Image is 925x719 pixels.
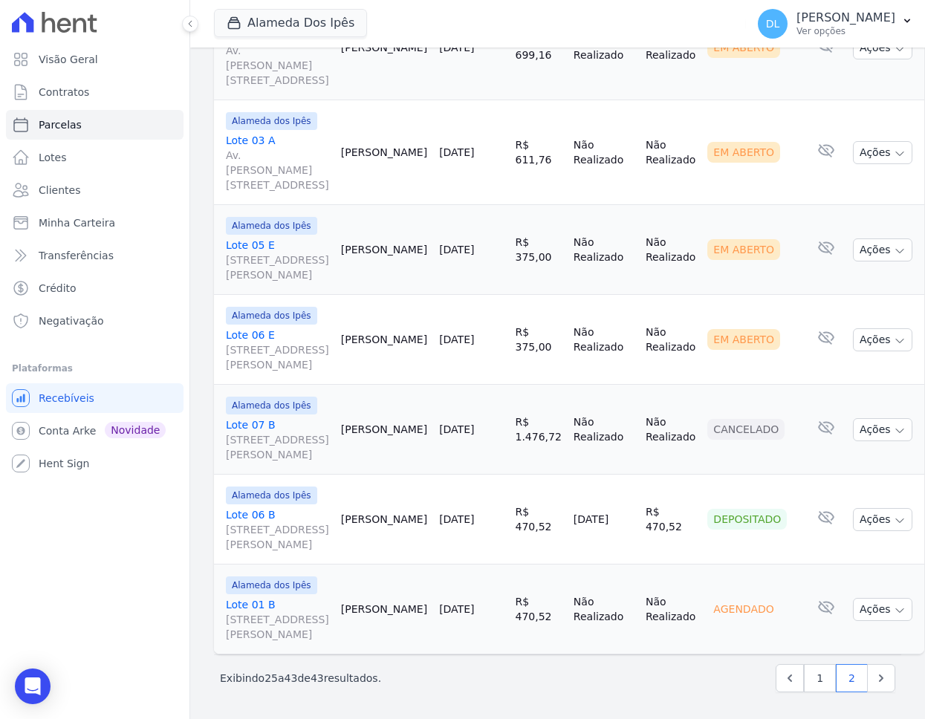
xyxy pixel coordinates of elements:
[335,475,433,565] td: [PERSON_NAME]
[335,565,433,654] td: [PERSON_NAME]
[568,205,640,295] td: Não Realizado
[804,664,836,692] a: 1
[776,664,804,692] a: Previous
[226,253,329,282] span: [STREET_ADDRESS][PERSON_NAME]
[39,456,90,471] span: Hent Sign
[39,391,94,406] span: Recebíveis
[853,238,912,261] button: Ações
[285,672,298,684] span: 43
[439,603,474,615] a: [DATE]
[226,597,329,642] a: Lote 01 B[STREET_ADDRESS][PERSON_NAME]
[6,241,184,270] a: Transferências
[39,313,104,328] span: Negativação
[39,117,82,132] span: Parcelas
[796,25,895,37] p: Ver opções
[335,385,433,475] td: [PERSON_NAME]
[707,239,780,260] div: Em Aberto
[439,244,474,256] a: [DATE]
[335,295,433,385] td: [PERSON_NAME]
[39,423,96,438] span: Conta Arke
[853,598,912,621] button: Ações
[640,205,701,295] td: Não Realizado
[226,133,329,192] a: Lote 03 AAv. [PERSON_NAME][STREET_ADDRESS]
[226,487,317,504] span: Alameda dos Ipês
[707,329,780,350] div: Em Aberto
[510,295,568,385] td: R$ 375,00
[12,359,178,377] div: Plataformas
[39,183,80,198] span: Clientes
[853,36,912,59] button: Ações
[853,508,912,531] button: Ações
[226,432,329,462] span: [STREET_ADDRESS][PERSON_NAME]
[439,513,474,525] a: [DATE]
[226,217,317,235] span: Alameda dos Ipês
[853,418,912,441] button: Ações
[39,52,98,67] span: Visão Geral
[746,3,925,45] button: DL [PERSON_NAME] Ver opções
[6,110,184,140] a: Parcelas
[510,205,568,295] td: R$ 375,00
[39,248,114,263] span: Transferências
[568,295,640,385] td: Não Realizado
[510,385,568,475] td: R$ 1.476,72
[796,10,895,25] p: [PERSON_NAME]
[439,334,474,345] a: [DATE]
[6,273,184,303] a: Crédito
[836,664,868,692] a: 2
[640,100,701,205] td: Não Realizado
[226,238,329,282] a: Lote 05 E[STREET_ADDRESS][PERSON_NAME]
[15,668,51,704] div: Open Intercom Messenger
[226,328,329,372] a: Lote 06 E[STREET_ADDRESS][PERSON_NAME]
[214,9,367,37] button: Alameda Dos Ipês
[226,148,329,192] span: Av. [PERSON_NAME][STREET_ADDRESS]
[707,599,779,619] div: Agendado
[640,565,701,654] td: Não Realizado
[226,342,329,372] span: [STREET_ADDRESS][PERSON_NAME]
[6,416,184,446] a: Conta Arke Novidade
[39,215,115,230] span: Minha Carteira
[439,146,474,158] a: [DATE]
[707,142,780,163] div: Em Aberto
[226,612,329,642] span: [STREET_ADDRESS][PERSON_NAME]
[335,205,433,295] td: [PERSON_NAME]
[6,45,184,74] a: Visão Geral
[510,100,568,205] td: R$ 611,76
[6,77,184,107] a: Contratos
[226,397,317,414] span: Alameda dos Ipês
[6,449,184,478] a: Hent Sign
[105,422,166,438] span: Novidade
[867,664,895,692] a: Next
[439,423,474,435] a: [DATE]
[39,281,77,296] span: Crédito
[226,507,329,552] a: Lote 06 B[STREET_ADDRESS][PERSON_NAME]
[640,295,701,385] td: Não Realizado
[6,208,184,238] a: Minha Carteira
[335,100,433,205] td: [PERSON_NAME]
[6,143,184,172] a: Lotes
[766,19,780,29] span: DL
[220,671,381,686] p: Exibindo a de resultados.
[510,475,568,565] td: R$ 470,52
[226,417,329,462] a: Lote 07 B[STREET_ADDRESS][PERSON_NAME]
[264,672,278,684] span: 25
[707,419,785,440] div: Cancelado
[510,565,568,654] td: R$ 470,52
[226,307,317,325] span: Alameda dos Ipês
[6,383,184,413] a: Recebíveis
[226,43,329,88] span: Av. [PERSON_NAME][STREET_ADDRESS]
[39,150,67,165] span: Lotes
[568,475,640,565] td: [DATE]
[226,28,329,88] a: Lote 02 AAv. [PERSON_NAME][STREET_ADDRESS]
[568,565,640,654] td: Não Realizado
[640,475,701,565] td: R$ 470,52
[226,112,317,130] span: Alameda dos Ipês
[6,306,184,336] a: Negativação
[226,522,329,552] span: [STREET_ADDRESS][PERSON_NAME]
[39,85,89,100] span: Contratos
[6,175,184,205] a: Clientes
[707,509,787,530] div: Depositado
[311,672,324,684] span: 43
[640,385,701,475] td: Não Realizado
[853,328,912,351] button: Ações
[853,141,912,164] button: Ações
